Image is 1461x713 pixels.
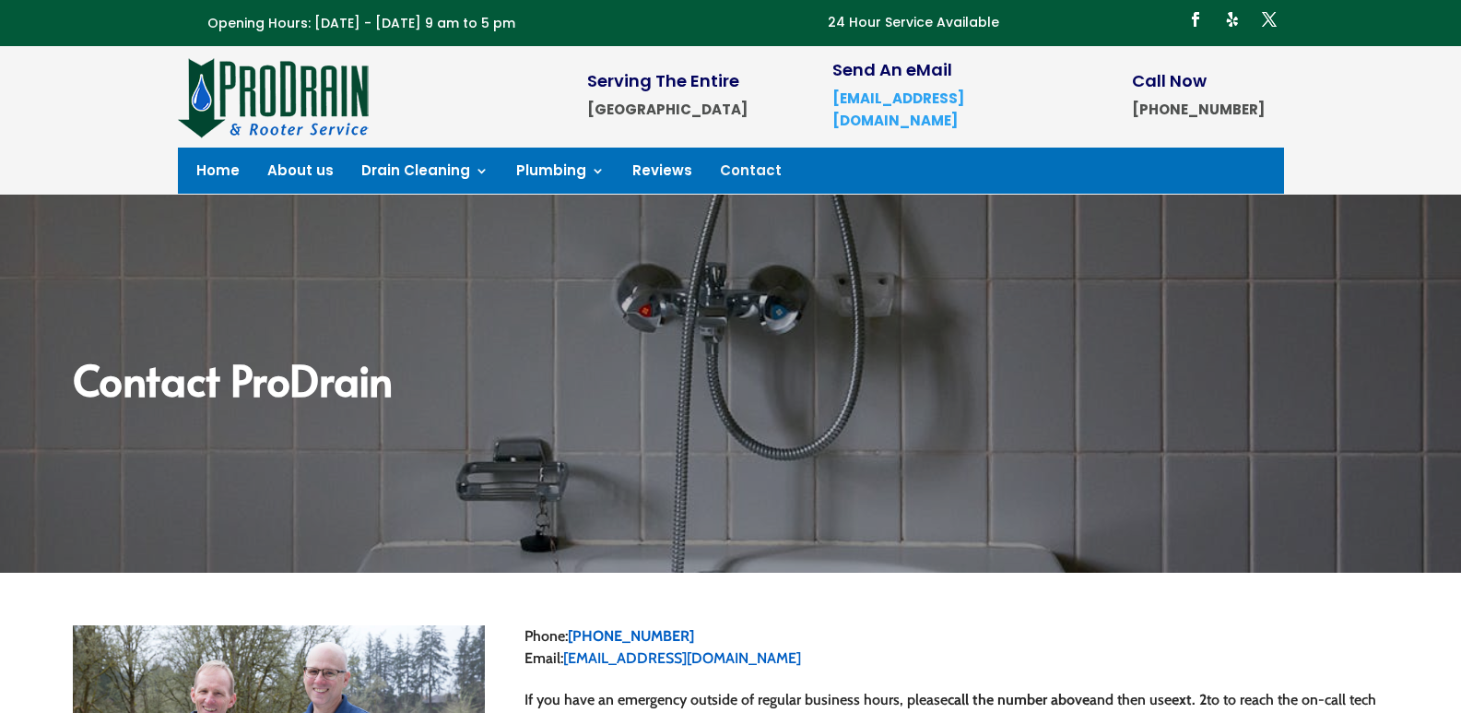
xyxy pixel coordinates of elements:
strong: [GEOGRAPHIC_DATA] [587,100,748,119]
strong: call the number above [948,691,1090,708]
span: Send An eMail [832,58,952,81]
a: Plumbing [516,164,605,184]
span: Email: [524,649,563,667]
a: [EMAIL_ADDRESS][DOMAIN_NAME] [832,89,964,130]
a: Reviews [632,164,692,184]
a: [EMAIL_ADDRESS][DOMAIN_NAME] [563,649,801,667]
span: Serving The Entire [587,69,739,92]
a: Drain Cleaning [361,164,489,184]
strong: ext. 2 [1172,691,1207,708]
a: [PHONE_NUMBER] [568,627,694,645]
span: and then use [1090,691,1172,708]
span: Call Now [1132,69,1207,92]
a: Contact [720,164,782,184]
a: Follow on Facebook [1181,5,1210,34]
span: Opening Hours: [DATE] - [DATE] 9 am to 5 pm [207,14,515,32]
h2: Contact ProDrain [73,358,1388,410]
span: Phone: [524,627,568,645]
img: site-logo-100h [178,55,371,138]
strong: [PHONE_NUMBER] [1132,100,1265,119]
a: About us [267,164,334,184]
p: 24 Hour Service Available [828,12,999,34]
span: If you have an emergency outside of regular business hours, please [524,691,948,708]
a: Follow on X [1255,5,1284,34]
a: Home [196,164,240,184]
a: Follow on Yelp [1218,5,1247,34]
